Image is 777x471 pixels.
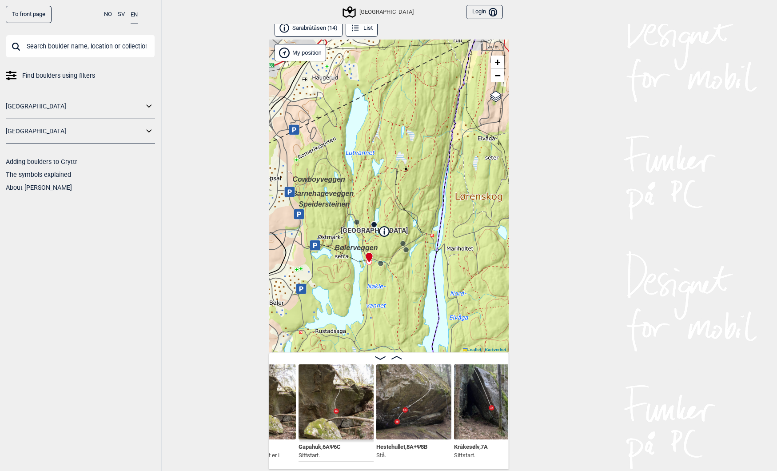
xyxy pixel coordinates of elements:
[463,347,481,352] a: Leaflet
[6,125,143,138] a: [GEOGRAPHIC_DATA]
[6,69,155,82] a: Find boulders using filters
[6,100,143,113] a: [GEOGRAPHIC_DATA]
[376,442,427,450] span: Hestehullet , 8A+ Ψ 8B
[292,188,298,194] div: Barnehageveggen
[292,190,354,197] span: Barnehageveggen
[104,6,112,23] button: NO
[131,6,138,24] button: EN
[491,56,504,69] a: Zoom in
[6,171,71,178] a: The symbols explained
[6,158,77,165] a: Adding boulders to Gryttr
[494,70,500,81] span: −
[293,176,345,183] span: Cowboyveggen
[275,44,326,61] div: Show my position
[481,44,504,51] div: 500 m
[299,451,341,460] p: Sittstart.
[299,200,350,208] span: Speidersteinen
[454,451,488,460] p: Sittstart.
[118,6,125,23] button: SV
[376,364,451,439] img: Hestehullet
[344,7,413,17] div: [GEOGRAPHIC_DATA]
[6,35,155,58] input: Search boulder name, location or collection
[335,244,378,251] span: Bølerveggen
[454,364,529,439] img: Krakesolv 210506
[372,217,377,222] div: [GEOGRAPHIC_DATA]
[6,6,52,23] a: To front page
[466,5,502,20] button: Login
[487,87,504,106] a: Layers
[376,451,427,460] p: Stå.
[346,20,378,37] button: List
[22,69,95,82] span: Find boulders using filters
[6,184,72,191] a: About [PERSON_NAME]
[275,20,343,37] button: Sarabråtåsen (14)
[299,442,341,450] span: Gapahuk , 6A Ψ 6C
[299,364,374,439] img: Gapahuk 200509
[454,442,488,450] span: Kråkesølv , 7A
[293,174,298,180] div: Cowboyveggen
[485,347,506,352] a: Kartverket
[335,243,340,248] div: Bølerveggen
[491,69,504,82] a: Zoom out
[494,56,500,68] span: +
[299,199,304,204] div: Speidersteinen
[482,347,484,352] span: |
